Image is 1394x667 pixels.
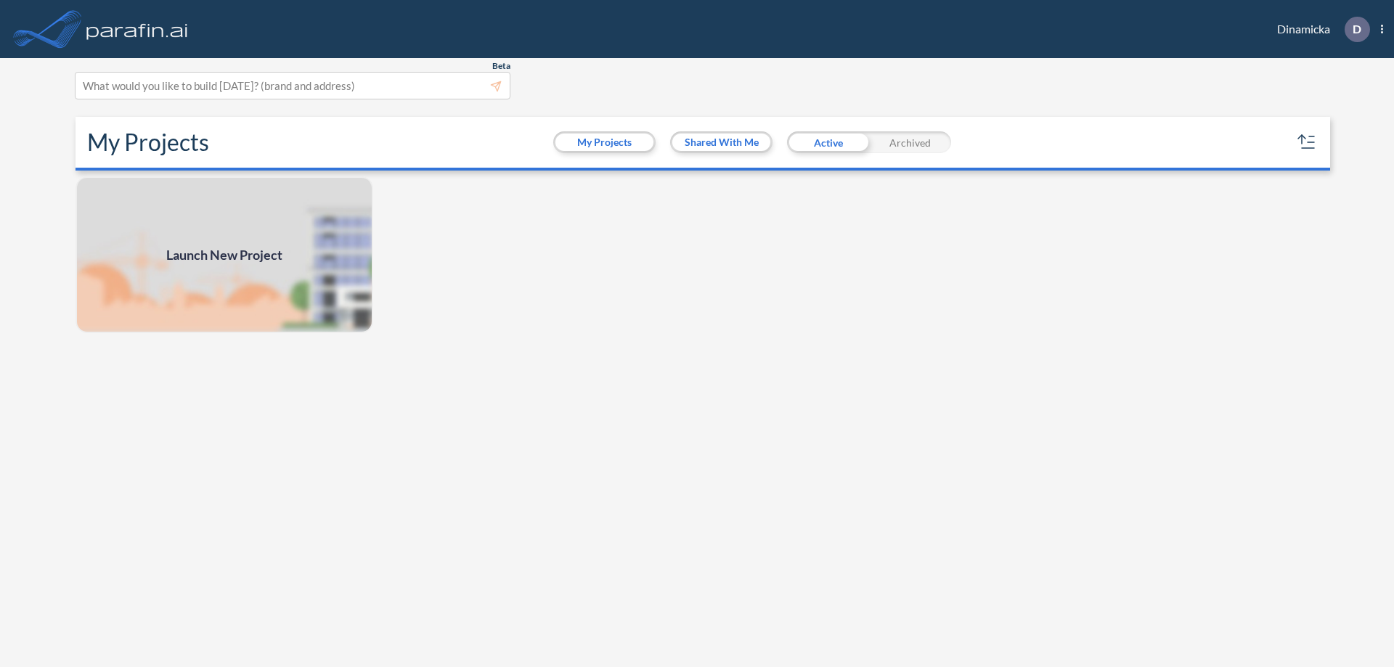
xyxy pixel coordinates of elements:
[869,131,951,153] div: Archived
[87,128,209,156] h2: My Projects
[787,131,869,153] div: Active
[76,176,373,333] img: add
[1295,131,1318,154] button: sort
[555,134,653,151] button: My Projects
[1353,22,1361,36] p: D
[672,134,770,151] button: Shared With Me
[1255,17,1383,42] div: Dinamicka
[492,60,510,72] span: Beta
[76,176,373,333] a: Launch New Project
[83,15,191,44] img: logo
[166,245,282,265] span: Launch New Project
